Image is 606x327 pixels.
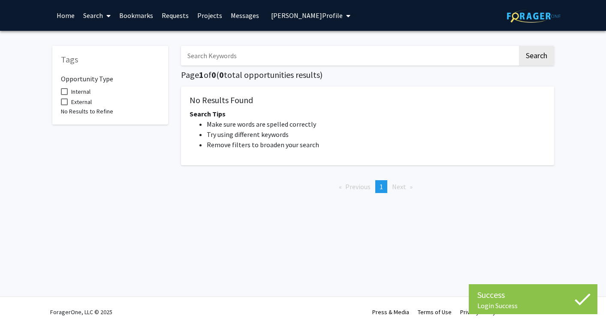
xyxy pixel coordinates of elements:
h5: Page of ( total opportunities results) [181,70,554,80]
img: ForagerOne Logo [507,9,561,23]
h5: Tags [61,54,160,65]
button: Search [519,46,554,65]
a: Projects [193,0,226,30]
span: Next [392,182,406,191]
span: [PERSON_NAME] Profile [271,11,343,20]
span: Previous [345,182,371,191]
div: Success [477,288,589,301]
a: Press & Media [372,308,409,316]
input: Search Keywords [181,46,518,65]
span: Internal [71,86,90,97]
div: Login Success [477,301,589,310]
span: 1 [199,69,204,80]
a: Messages [226,0,263,30]
div: ForagerOne, LLC © 2025 [50,297,112,327]
li: Remove filters to broaden your search [207,140,546,150]
a: Home [52,0,79,30]
span: 1 [380,182,383,191]
h6: Opportunity Type [61,68,160,83]
a: Terms of Use [418,308,452,316]
li: Make sure words are spelled correctly [207,119,546,129]
span: Search Tips [190,110,226,118]
span: 0 [211,69,216,80]
a: Search [79,0,115,30]
span: No Results to Refine [61,107,113,115]
span: External [71,97,92,107]
h5: No Results Found [190,95,546,105]
span: 0 [219,69,224,80]
a: Bookmarks [115,0,157,30]
a: Requests [157,0,193,30]
ul: Pagination [181,180,554,193]
li: Try using different keywords [207,129,546,140]
a: Privacy Policy [460,308,496,316]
